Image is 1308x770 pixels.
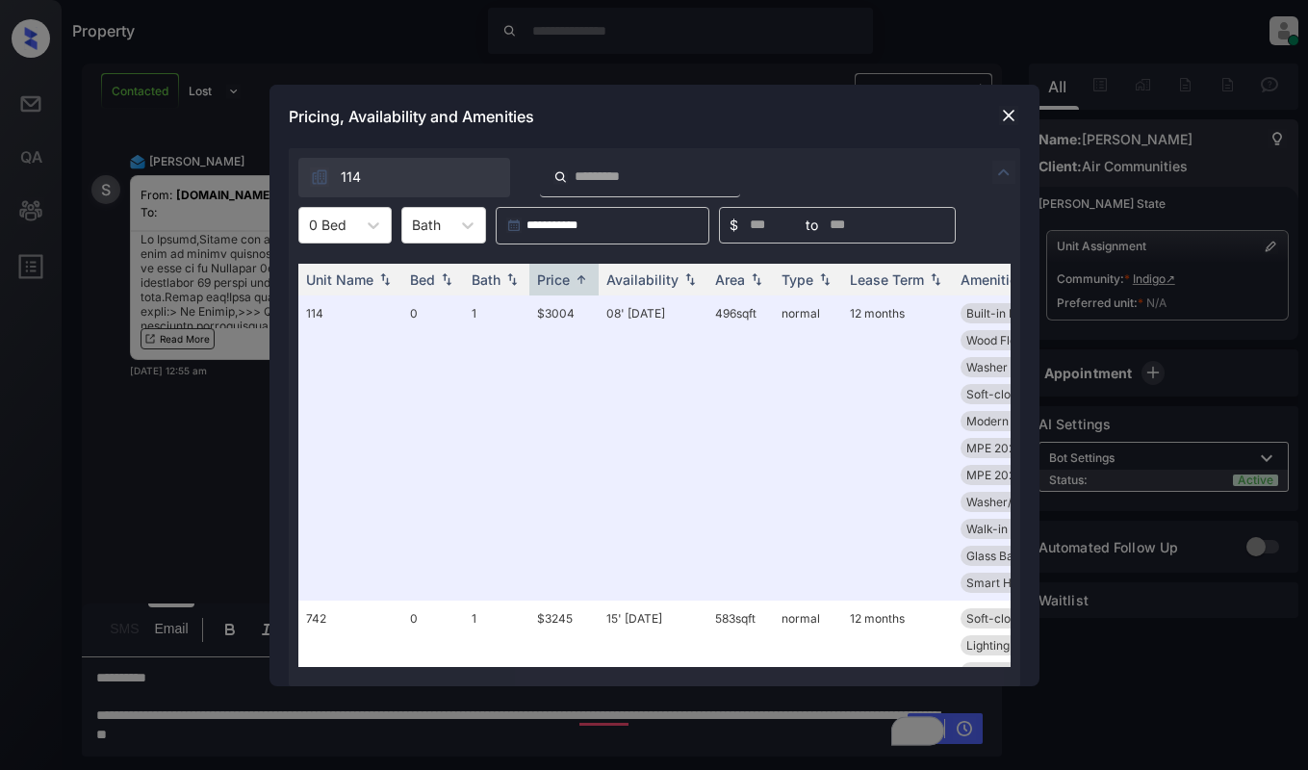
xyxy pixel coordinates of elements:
img: sorting [502,272,522,286]
span: to [806,215,818,236]
img: sorting [815,272,834,286]
div: Lease Term [850,271,924,288]
img: sorting [926,272,945,286]
img: sorting [680,272,700,286]
img: sorting [572,272,591,287]
img: sorting [747,272,766,286]
td: 0 [402,295,464,601]
span: Modern Kitchen [966,414,1053,428]
img: sorting [437,272,456,286]
img: icon-zuma [310,167,329,187]
span: 114 [341,167,361,188]
td: 1 [464,295,529,601]
div: Availability [606,271,679,288]
div: Bath [472,271,500,288]
span: Wood Flooring T... [966,333,1064,347]
div: Area [715,271,745,288]
td: normal [774,295,842,601]
div: Pricing, Availability and Amenities [269,85,1039,148]
div: Bed [410,271,435,288]
div: Amenities [961,271,1025,288]
div: Price [537,271,570,288]
span: Washer/Dryer 20... [966,495,1069,509]
img: close [999,106,1018,125]
span: Walk-in Closets [966,522,1051,536]
td: 12 months [842,295,953,601]
span: $ [730,215,738,236]
div: Type [782,271,813,288]
span: Soft-close Draw... [966,387,1064,401]
span: Soft-close Draw... [966,611,1064,626]
td: 496 sqft [707,295,774,601]
span: Lighting Recess... [966,638,1061,653]
span: Smart Home Door... [966,576,1073,590]
span: Built-in Microw... [966,306,1058,321]
img: icon-zuma [992,161,1015,184]
span: MPE 2023 Pool F... [966,441,1067,455]
span: Smart Home Door... [966,665,1073,680]
td: 08' [DATE] [599,295,707,601]
span: Washer Stackabl... [966,360,1067,374]
img: icon-zuma [553,168,568,186]
td: $3004 [529,295,599,601]
span: Glass Backsplas... [966,549,1064,563]
img: sorting [375,272,395,286]
div: Unit Name [306,271,373,288]
td: 114 [298,295,402,601]
span: MPE 2025 Lobby,... [966,468,1069,482]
